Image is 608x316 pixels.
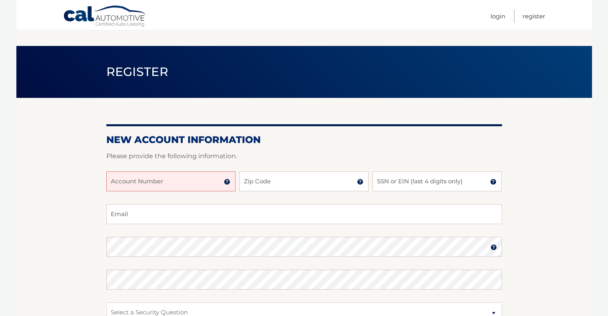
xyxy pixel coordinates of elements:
img: tooltip.svg [224,179,230,185]
img: tooltip.svg [490,179,496,185]
img: tooltip.svg [357,179,363,185]
input: Email [106,204,502,224]
input: Account Number [106,171,235,191]
a: Cal Automotive [63,5,147,28]
input: SSN or EIN (last 4 digits only) [373,171,502,191]
img: tooltip.svg [490,244,497,250]
span: Register [106,64,169,79]
a: Login [490,10,505,23]
input: Zip Code [239,171,369,191]
h2: New Account Information [106,134,502,146]
p: Please provide the following information. [106,151,502,162]
a: Register [522,10,545,23]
